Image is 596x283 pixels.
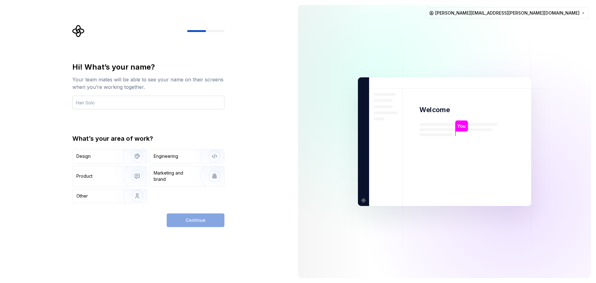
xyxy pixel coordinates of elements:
div: Hi! What’s your name? [72,62,224,72]
input: Han Solo [72,96,224,109]
div: What’s your area of work? [72,134,224,143]
div: Your team mates will be able to see your name on their screens when you’re working together. [72,76,224,91]
svg: Supernova Logo [72,25,85,37]
span: [PERSON_NAME][EMAIL_ADDRESS][PERSON_NAME][DOMAIN_NAME] [435,10,580,16]
p: You [457,122,466,129]
div: Engineering [154,153,178,159]
div: Marketing and brand [154,170,196,182]
div: Product [76,173,93,179]
div: Design [76,153,91,159]
p: Welcome [419,105,450,114]
div: Other [76,193,88,199]
button: [PERSON_NAME][EMAIL_ADDRESS][PERSON_NAME][DOMAIN_NAME] [426,7,589,19]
